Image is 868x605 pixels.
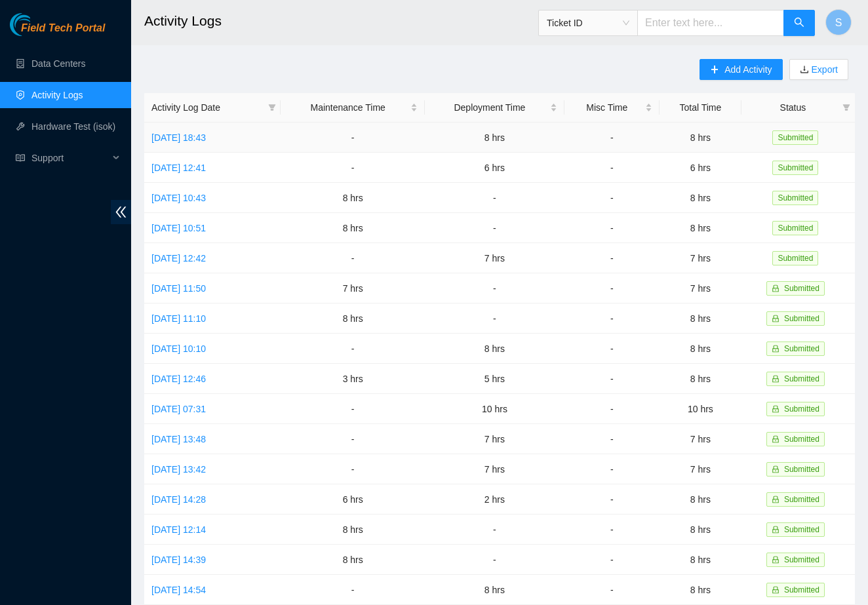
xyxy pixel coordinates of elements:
[111,200,131,224] span: double-left
[660,575,741,605] td: 8 hrs
[151,193,206,203] a: [DATE] 10:43
[151,464,206,475] a: [DATE] 13:42
[772,375,779,383] span: lock
[772,315,779,322] span: lock
[660,424,741,454] td: 7 hrs
[660,93,741,123] th: Total Time
[784,404,819,414] span: Submitted
[425,213,564,243] td: -
[784,284,819,293] span: Submitted
[772,405,779,413] span: lock
[660,213,741,243] td: 8 hrs
[660,243,741,273] td: 7 hrs
[151,555,206,565] a: [DATE] 14:39
[825,9,852,35] button: S
[772,465,779,473] span: lock
[151,343,206,354] a: [DATE] 10:10
[425,273,564,303] td: -
[564,424,660,454] td: -
[564,454,660,484] td: -
[425,454,564,484] td: 7 hrs
[266,98,279,117] span: filter
[772,496,779,503] span: lock
[660,273,741,303] td: 7 hrs
[425,334,564,364] td: 8 hrs
[564,123,660,153] td: -
[772,586,779,594] span: lock
[784,495,819,504] span: Submitted
[564,484,660,515] td: -
[151,100,263,115] span: Activity Log Date
[660,153,741,183] td: 6 hrs
[281,364,425,394] td: 3 hrs
[564,243,660,273] td: -
[800,65,809,75] span: download
[794,17,804,29] span: search
[281,334,425,364] td: -
[564,153,660,183] td: -
[564,334,660,364] td: -
[784,435,819,444] span: Submitted
[660,123,741,153] td: 8 hrs
[281,515,425,545] td: 8 hrs
[10,13,66,36] img: Akamai Technologies
[564,515,660,545] td: -
[660,454,741,484] td: 7 hrs
[809,64,838,75] a: Export
[784,555,819,564] span: Submitted
[151,132,206,143] a: [DATE] 18:43
[784,465,819,474] span: Submitted
[281,183,425,213] td: 8 hrs
[700,59,782,80] button: plusAdd Activity
[425,364,564,394] td: 5 hrs
[151,283,206,294] a: [DATE] 11:50
[151,524,206,535] a: [DATE] 12:14
[151,404,206,414] a: [DATE] 07:31
[564,303,660,334] td: -
[151,163,206,173] a: [DATE] 12:41
[425,424,564,454] td: 7 hrs
[564,213,660,243] td: -
[31,58,85,69] a: Data Centers
[151,253,206,263] a: [DATE] 12:42
[268,104,276,111] span: filter
[564,364,660,394] td: -
[281,243,425,273] td: -
[784,314,819,323] span: Submitted
[151,223,206,233] a: [DATE] 10:51
[564,394,660,424] td: -
[660,515,741,545] td: 8 hrs
[425,153,564,183] td: 6 hrs
[281,545,425,575] td: 8 hrs
[16,153,25,163] span: read
[724,62,772,77] span: Add Activity
[660,183,741,213] td: 8 hrs
[31,145,109,171] span: Support
[842,104,850,111] span: filter
[564,183,660,213] td: -
[660,545,741,575] td: 8 hrs
[783,10,815,36] button: search
[425,183,564,213] td: -
[772,191,818,205] span: Submitted
[425,243,564,273] td: 7 hrs
[425,515,564,545] td: -
[281,575,425,605] td: -
[281,153,425,183] td: -
[151,585,206,595] a: [DATE] 14:54
[772,284,779,292] span: lock
[425,575,564,605] td: 8 hrs
[281,303,425,334] td: 8 hrs
[31,121,115,132] a: Hardware Test (isok)
[564,575,660,605] td: -
[151,494,206,505] a: [DATE] 14:28
[660,334,741,364] td: 8 hrs
[772,221,818,235] span: Submitted
[772,251,818,265] span: Submitted
[772,435,779,443] span: lock
[840,98,853,117] span: filter
[425,123,564,153] td: 8 hrs
[772,556,779,564] span: lock
[281,273,425,303] td: 7 hrs
[281,484,425,515] td: 6 hrs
